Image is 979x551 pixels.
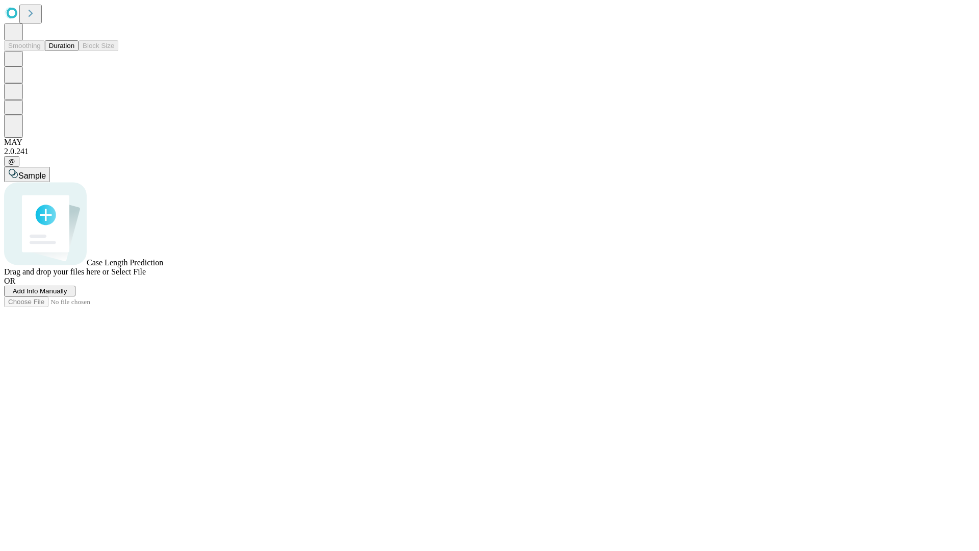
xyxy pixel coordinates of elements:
[4,277,15,285] span: OR
[4,167,50,182] button: Sample
[8,158,15,165] span: @
[4,156,19,167] button: @
[79,40,118,51] button: Block Size
[4,286,75,296] button: Add Info Manually
[18,171,46,180] span: Sample
[4,147,975,156] div: 2.0.241
[4,138,975,147] div: MAY
[4,267,109,276] span: Drag and drop your files here or
[111,267,146,276] span: Select File
[45,40,79,51] button: Duration
[13,287,67,295] span: Add Info Manually
[4,40,45,51] button: Smoothing
[87,258,163,267] span: Case Length Prediction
